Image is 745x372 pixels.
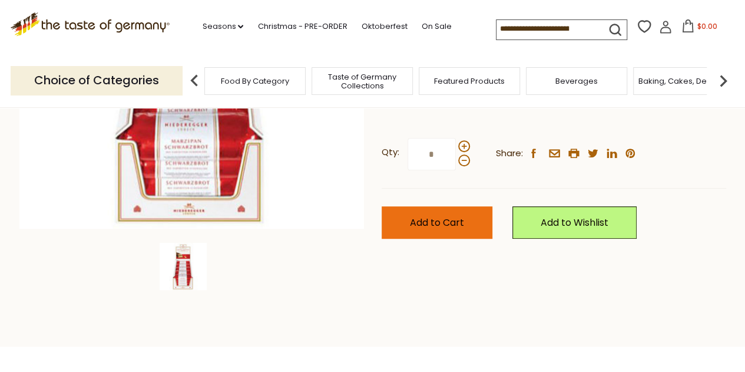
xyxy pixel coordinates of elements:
strong: Qty: [382,145,399,160]
a: Food By Category [221,77,289,85]
img: previous arrow [183,69,206,93]
img: next arrow [711,69,735,93]
input: Qty: [408,138,456,170]
span: Add to Cart [410,216,464,229]
a: On Sale [421,20,451,33]
button: $0.00 [674,19,724,37]
a: Add to Wishlist [512,206,637,239]
a: Seasons [202,20,243,33]
a: Christmas - PRE-ORDER [257,20,347,33]
a: Featured Products [434,77,505,85]
a: Taste of Germany Collections [315,73,409,90]
img: Niederegger Dark Chocolate Covered Marzipan Loaf - 2.6 oz. - DEAL [160,243,207,290]
p: Choice of Categories [11,66,183,95]
a: Oktoberfest [361,20,407,33]
span: $0.00 [697,21,717,31]
span: Share: [496,146,523,161]
button: Add to Cart [382,206,492,239]
a: Baking, Cakes, Desserts [638,77,730,85]
a: Beverages [555,77,598,85]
